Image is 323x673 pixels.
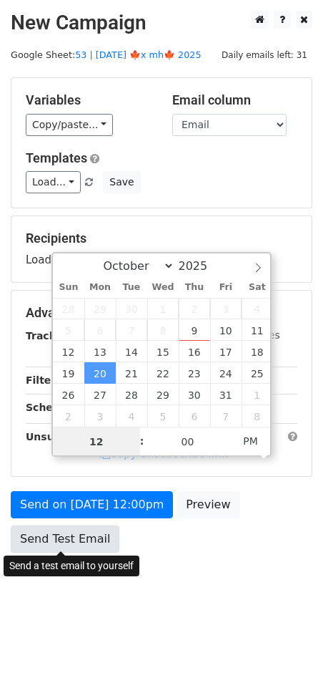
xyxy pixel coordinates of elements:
[84,362,116,384] span: October 20, 2025
[53,384,84,405] span: October 26, 2025
[26,305,297,321] h5: Advanced
[103,171,140,193] button: Save
[179,405,210,427] span: November 6, 2025
[179,362,210,384] span: October 23, 2025
[84,283,116,292] span: Mon
[147,341,179,362] span: October 15, 2025
[11,526,119,553] a: Send Test Email
[147,319,179,341] span: October 8, 2025
[84,405,116,427] span: November 3, 2025
[179,283,210,292] span: Thu
[26,431,96,442] strong: Unsubscribe
[210,384,242,405] span: October 31, 2025
[26,330,74,342] strong: Tracking
[179,384,210,405] span: October 30, 2025
[116,283,147,292] span: Tue
[26,150,87,165] a: Templates
[4,556,139,576] div: Send a test email to yourself
[174,259,226,273] input: Year
[116,405,147,427] span: November 4, 2025
[217,49,312,60] a: Daily emails left: 31
[84,319,116,341] span: October 6, 2025
[242,298,273,319] span: October 4, 2025
[217,47,312,63] span: Daily emails left: 31
[26,374,62,386] strong: Filters
[26,231,297,268] div: Loading...
[210,362,242,384] span: October 24, 2025
[116,362,147,384] span: October 21, 2025
[147,283,179,292] span: Wed
[147,405,179,427] span: November 5, 2025
[147,384,179,405] span: October 29, 2025
[75,49,201,60] a: 53 | [DATE] 🍁x mh🍁 2025
[231,427,270,455] span: Click to toggle
[140,427,144,455] span: :
[242,405,273,427] span: November 8, 2025
[147,362,179,384] span: October 22, 2025
[210,341,242,362] span: October 17, 2025
[116,298,147,319] span: September 30, 2025
[147,298,179,319] span: October 1, 2025
[53,362,84,384] span: October 19, 2025
[11,49,202,60] small: Google Sheet:
[53,405,84,427] span: November 2, 2025
[210,283,242,292] span: Fri
[179,319,210,341] span: October 9, 2025
[116,319,147,341] span: October 7, 2025
[53,298,84,319] span: September 28, 2025
[242,341,273,362] span: October 18, 2025
[84,341,116,362] span: October 13, 2025
[11,11,312,35] h2: New Campaign
[210,405,242,427] span: November 7, 2025
[210,298,242,319] span: October 3, 2025
[172,92,297,108] h5: Email column
[116,384,147,405] span: October 28, 2025
[242,384,273,405] span: November 1, 2025
[224,328,279,343] label: UTM Codes
[84,384,116,405] span: October 27, 2025
[26,231,297,246] h5: Recipients
[177,491,239,518] a: Preview
[179,298,210,319] span: October 2, 2025
[26,92,151,108] h5: Variables
[116,341,147,362] span: October 14, 2025
[53,283,84,292] span: Sun
[26,114,113,136] a: Copy/paste...
[242,362,273,384] span: October 25, 2025
[53,319,84,341] span: October 5, 2025
[53,427,140,456] input: Hour
[242,319,273,341] span: October 11, 2025
[210,319,242,341] span: October 10, 2025
[26,171,81,193] a: Load...
[11,491,173,518] a: Send on [DATE] 12:00pm
[53,341,84,362] span: October 12, 2025
[26,402,77,413] strong: Schedule
[242,283,273,292] span: Sat
[144,427,232,456] input: Minute
[84,298,116,319] span: September 29, 2025
[179,341,210,362] span: October 16, 2025
[99,447,228,460] a: Copy unsubscribe link
[252,604,323,673] iframe: Chat Widget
